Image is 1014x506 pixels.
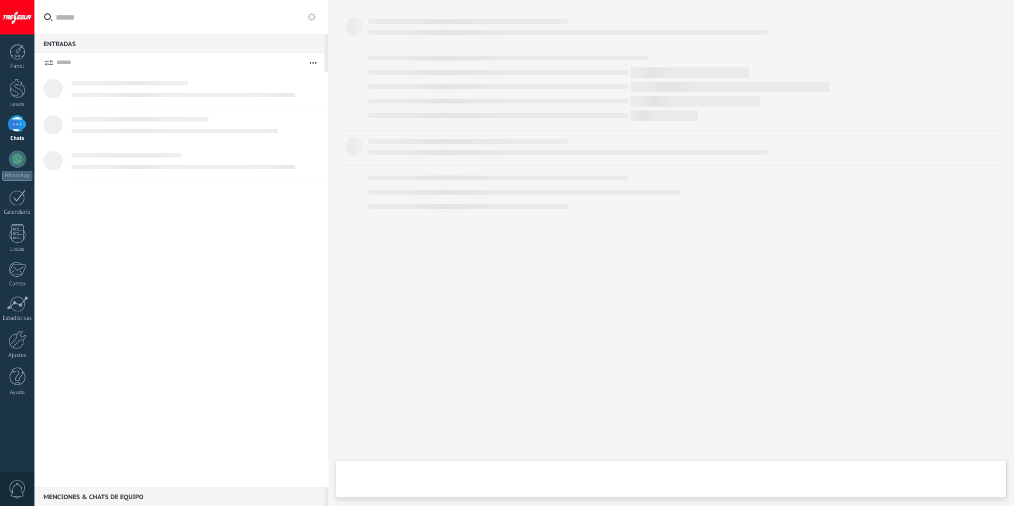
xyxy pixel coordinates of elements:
div: Estadísticas [2,315,33,322]
div: Ayuda [2,389,33,396]
div: WhatsApp [2,171,32,181]
div: Listas [2,246,33,253]
div: Ajustes [2,352,33,359]
div: Panel [2,63,33,70]
div: Leads [2,101,33,108]
div: Chats [2,135,33,142]
div: Entradas [34,34,325,53]
div: Correo [2,281,33,287]
div: Menciones & Chats de equipo [34,487,325,506]
div: Calendario [2,209,33,216]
